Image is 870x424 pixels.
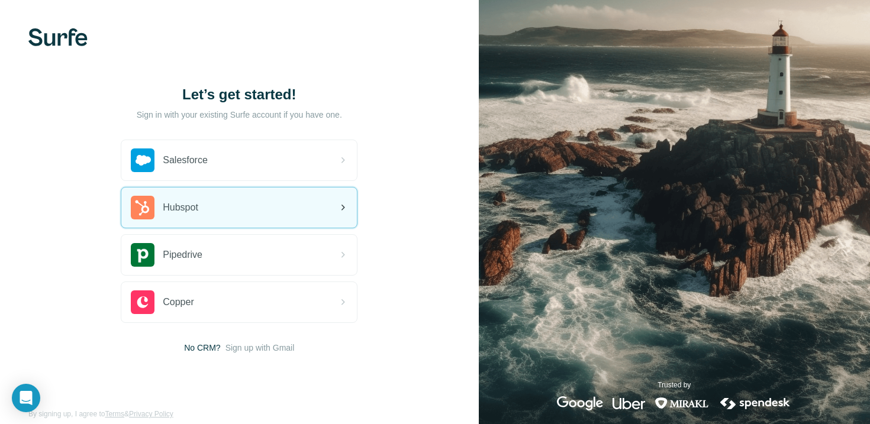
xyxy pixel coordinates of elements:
p: Sign in with your existing Surfe account if you have one. [137,109,342,121]
a: Terms [105,410,124,418]
div: Open Intercom Messenger [12,384,40,412]
a: Privacy Policy [129,410,173,418]
img: salesforce's logo [131,148,154,172]
span: By signing up, I agree to & [28,409,173,419]
img: uber's logo [613,396,645,410]
span: Copper [163,295,194,309]
img: google's logo [557,396,603,410]
span: Salesforce [163,153,208,167]
h1: Let’s get started! [121,85,357,104]
span: Pipedrive [163,248,202,262]
span: Hubspot [163,200,198,215]
img: hubspot's logo [131,196,154,219]
button: Sign up with Gmail [225,342,295,354]
span: No CRM? [184,342,220,354]
p: Trusted by [658,380,691,390]
img: Surfe's logo [28,28,88,46]
img: mirakl's logo [655,396,709,410]
img: copper's logo [131,290,154,314]
img: pipedrive's logo [131,243,154,267]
